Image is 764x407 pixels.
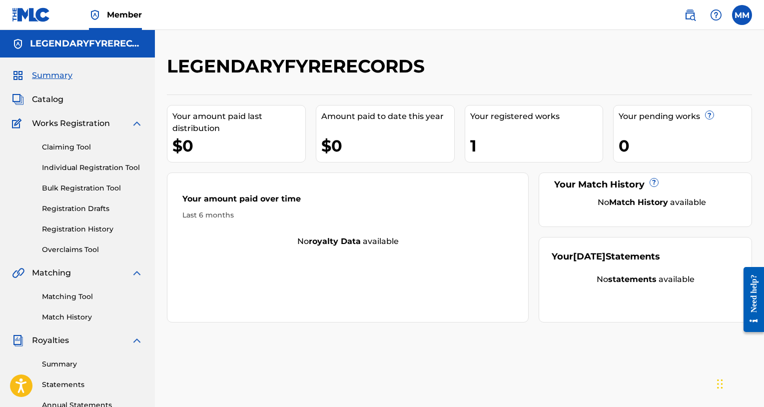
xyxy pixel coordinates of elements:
a: Individual Registration Tool [42,162,143,173]
strong: royalty data [309,236,361,246]
img: MLC Logo [12,7,50,22]
div: 1 [470,134,603,157]
div: $0 [321,134,454,157]
div: Amount paid to date this year [321,110,454,122]
img: search [684,9,696,21]
div: 0 [619,134,752,157]
iframe: Chat Widget [714,359,764,407]
div: Drag [717,369,723,399]
a: Match History [42,312,143,322]
span: ? [650,178,658,186]
iframe: Resource Center [736,257,764,342]
div: $0 [172,134,305,157]
div: No available [167,235,528,247]
a: Statements [42,379,143,390]
img: Accounts [12,38,24,50]
div: Your amount paid over time [182,193,513,210]
div: User Menu [732,5,752,25]
strong: statements [608,274,657,284]
img: expand [131,334,143,346]
a: Overclaims Tool [42,244,143,255]
h2: LEGENDARYFYRERECORDS [167,55,430,77]
div: No available [564,196,739,208]
img: Royalties [12,334,24,346]
img: help [710,9,722,21]
div: Your amount paid last distribution [172,110,305,134]
span: Royalties [32,334,69,346]
a: Summary [42,359,143,369]
span: Matching [32,267,71,279]
a: Registration History [42,224,143,234]
a: Matching Tool [42,291,143,302]
a: Registration Drafts [42,203,143,214]
a: Public Search [680,5,700,25]
img: Catalog [12,93,24,105]
img: Top Rightsholder [89,9,101,21]
a: CatalogCatalog [12,93,63,105]
span: Works Registration [32,117,110,129]
h5: LEGENDARYFYRERECORDS [30,38,143,49]
span: [DATE] [573,251,606,262]
div: Your registered works [470,110,603,122]
img: Matching [12,267,24,279]
a: Claiming Tool [42,142,143,152]
strong: Match History [609,197,668,207]
a: SummarySummary [12,69,72,81]
img: Summary [12,69,24,81]
span: Summary [32,69,72,81]
span: ? [706,111,714,119]
div: Last 6 months [182,210,513,220]
span: Member [107,9,142,20]
div: No available [552,273,739,285]
a: Bulk Registration Tool [42,183,143,193]
img: expand [131,117,143,129]
div: Your Statements [552,250,660,263]
img: Works Registration [12,117,25,129]
div: Your pending works [619,110,752,122]
span: Catalog [32,93,63,105]
img: expand [131,267,143,279]
div: Your Match History [552,178,739,191]
div: Help [706,5,726,25]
